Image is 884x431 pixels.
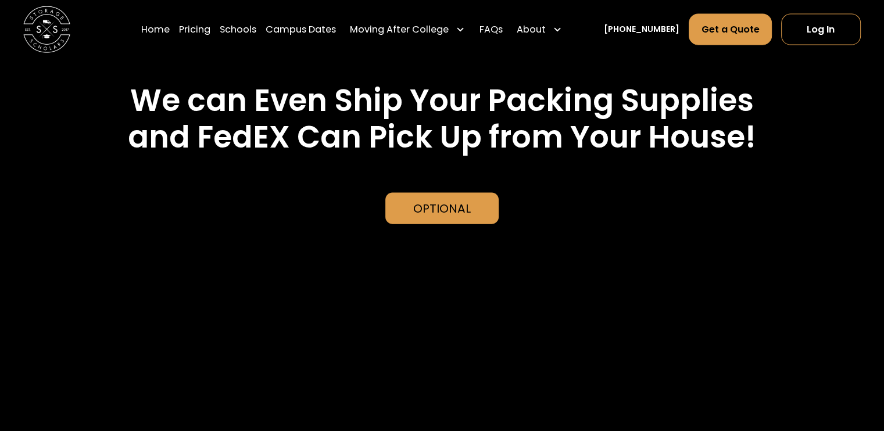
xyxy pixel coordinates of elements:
[23,6,70,53] a: home
[345,13,470,45] div: Moving After College
[479,13,502,45] a: FAQs
[689,13,771,45] a: Get a Quote
[517,22,546,36] div: About
[220,13,256,45] a: Schools
[604,23,679,35] a: [PHONE_NUMBER]
[512,13,567,45] div: About
[141,13,170,45] a: Home
[350,22,449,36] div: Moving After College
[23,6,70,53] img: Storage Scholars main logo
[179,13,210,45] a: Pricing
[266,13,336,45] a: Campus Dates
[84,82,800,156] h2: We can Even Ship Your Packing Supplies and FedEX Can Pick Up from Your House!
[413,200,471,217] div: Optional
[781,13,861,45] a: Log In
